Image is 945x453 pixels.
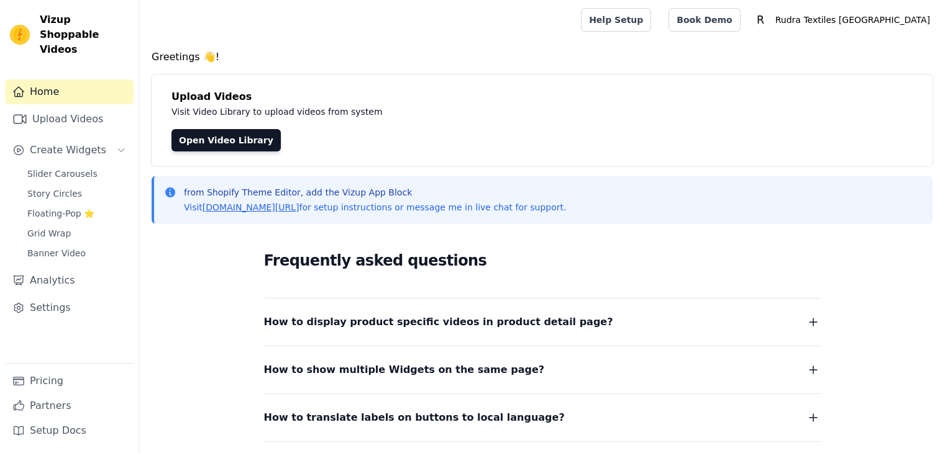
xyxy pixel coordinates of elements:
[751,9,935,31] button: R Rudra Textiles [GEOGRAPHIC_DATA]
[264,409,565,426] span: How to translate labels on buttons to local language?
[264,313,821,331] button: How to display product specific videos in product detail page?
[5,369,134,393] a: Pricing
[5,138,134,163] button: Create Widgets
[5,418,134,443] a: Setup Docs
[40,12,129,57] span: Vizup Shoppable Videos
[5,79,134,104] a: Home
[5,393,134,418] a: Partners
[770,9,935,31] p: Rudra Textiles [GEOGRAPHIC_DATA]
[27,227,71,240] span: Grid Wrap
[20,205,134,222] a: Floating-Pop ⭐
[27,187,82,200] span: Story Circles
[20,185,134,202] a: Story Circles
[203,202,299,212] a: [DOMAIN_NAME][URL]
[20,165,134,182] a: Slider Carousels
[20,244,134,262] a: Banner Video
[152,50,933,65] h4: Greetings 👋!
[27,168,98,180] span: Slider Carousels
[581,8,651,32] a: Help Setup
[184,201,566,213] p: Visit for setup instructions or message me in live chat for support.
[264,409,821,426] button: How to translate labels on buttons to local language?
[5,268,134,293] a: Analytics
[171,129,281,151] a: Open Video Library
[5,295,134,320] a: Settings
[171,89,913,104] h4: Upload Videos
[20,225,134,242] a: Grid Wrap
[171,104,728,119] p: Visit Video Library to upload videos from system
[669,8,740,32] a: Book Demo
[757,14,764,26] text: R
[264,313,613,331] span: How to display product specific videos in product detail page?
[264,361,545,379] span: How to show multiple Widgets on the same page?
[264,248,821,273] h2: Frequently asked questions
[264,361,821,379] button: How to show multiple Widgets on the same page?
[184,186,566,199] p: from Shopify Theme Editor, add the Vizup App Block
[5,107,134,132] a: Upload Videos
[10,25,30,45] img: Vizup
[27,247,86,259] span: Banner Video
[27,207,94,220] span: Floating-Pop ⭐
[30,143,106,158] span: Create Widgets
